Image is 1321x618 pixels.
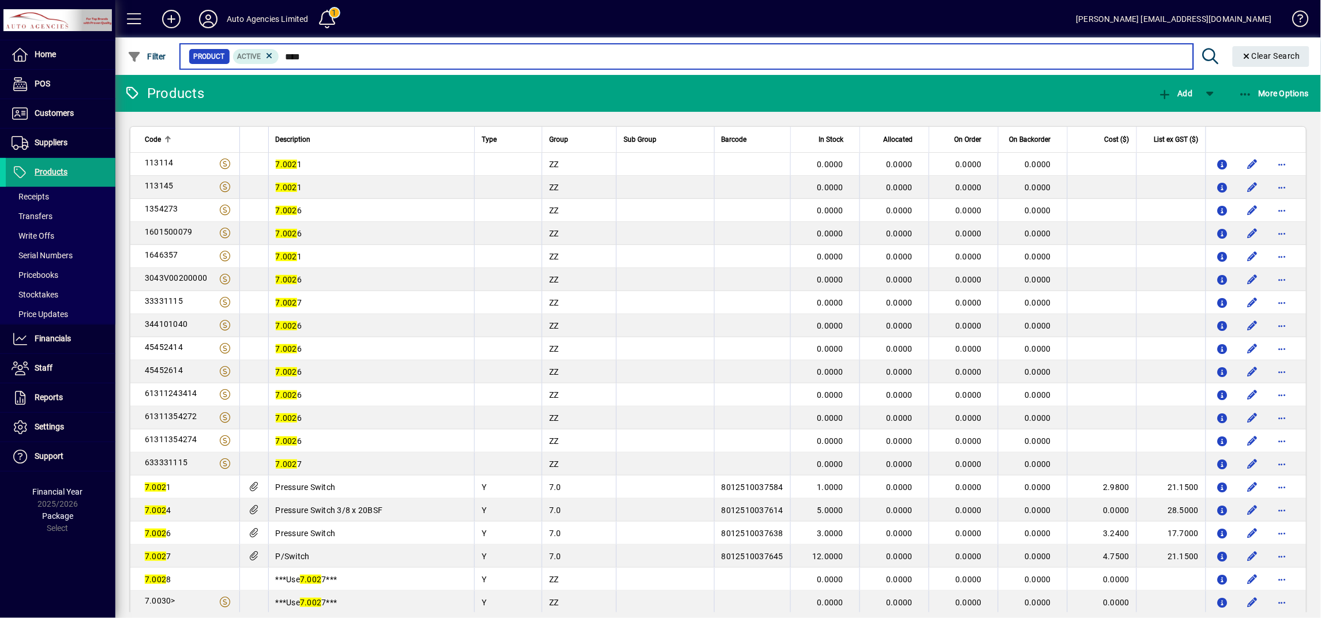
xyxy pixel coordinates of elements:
[276,252,302,261] span: 1
[549,298,559,307] span: ZZ
[1025,506,1052,515] span: 0.0000
[6,325,115,353] a: Financials
[1243,270,1262,289] button: Edit
[549,598,559,607] span: ZZ
[1154,133,1199,146] span: List ex GST ($)
[35,334,71,343] span: Financials
[819,133,843,146] span: In Stock
[276,321,302,330] span: 6
[549,552,561,561] span: 7.0
[817,344,844,353] span: 0.0000
[887,367,913,376] span: 0.0000
[956,183,982,192] span: 0.0000
[1273,340,1292,358] button: More options
[300,598,321,607] em: 7.002
[956,275,982,284] span: 0.0000
[145,133,232,146] div: Code
[887,413,913,423] span: 0.0000
[887,321,913,330] span: 0.0000
[1239,89,1309,98] span: More Options
[145,296,183,306] span: 33331115
[233,49,279,64] mat-chip: Activation Status: Active
[1243,224,1262,243] button: Edit
[276,367,297,376] em: 7.002
[1025,252,1052,261] span: 0.0000
[1025,575,1052,584] span: 0.0000
[145,552,171,561] span: 7
[956,436,982,446] span: 0.0000
[276,390,302,400] span: 6
[1273,270,1292,289] button: More options
[1243,593,1262,612] button: Edit
[145,342,183,352] span: 45452414
[549,229,559,238] span: ZZ
[817,436,844,446] span: 0.0000
[1273,432,1292,450] button: More options
[1136,545,1206,568] td: 21.1500
[887,183,913,192] span: 0.0000
[887,206,913,215] span: 0.0000
[1025,529,1052,538] span: 0.0000
[1009,133,1051,146] span: On Backorder
[549,506,561,515] span: 7.0
[1025,206,1052,215] span: 0.0000
[956,367,982,376] span: 0.0000
[887,529,913,538] span: 0.0000
[1243,155,1262,174] button: Edit
[145,273,207,282] span: 3043V00200000
[1105,133,1129,146] span: Cost ($)
[1273,593,1292,612] button: More options
[145,529,166,538] em: 7.002
[812,552,843,561] span: 12.0000
[1243,570,1262,589] button: Edit
[887,483,913,492] span: 0.0000
[549,206,559,215] span: ZZ
[817,529,844,538] span: 3.0000
[145,506,166,515] em: 7.002
[145,250,178,259] span: 1646357
[1136,499,1206,522] td: 28.5000
[1273,178,1292,197] button: More options
[887,575,913,584] span: 0.0000
[549,575,559,584] span: ZZ
[1273,524,1292,542] button: More options
[145,412,197,421] span: 61311354272
[817,183,844,192] span: 0.0000
[190,9,227,29] button: Profile
[125,46,169,67] button: Filter
[145,483,171,492] span: 1
[35,108,74,118] span: Customers
[722,506,783,515] span: 8012510037614
[12,231,54,240] span: Write Offs
[1067,591,1136,614] td: 0.0000
[956,390,982,400] span: 0.0000
[956,459,982,469] span: 0.0000
[1273,201,1292,220] button: More options
[1025,275,1052,284] span: 0.0000
[817,598,844,607] span: 0.0000
[1273,409,1292,427] button: More options
[145,435,197,444] span: 61311354274
[1067,522,1136,545] td: 3.2400
[482,552,486,561] span: Y
[956,298,982,307] span: 0.0000
[887,506,913,515] span: 0.0000
[276,506,383,515] span: Pressure Switch 3/8 x 20BSF
[956,575,982,584] span: 0.0000
[276,160,302,169] span: 1
[482,506,486,515] span: Y
[12,310,68,319] span: Price Updates
[276,344,297,353] em: 7.002
[6,99,115,128] a: Customers
[549,483,561,492] span: 7.0
[1025,229,1052,238] span: 0.0000
[276,390,297,400] em: 7.002
[549,133,609,146] div: Group
[956,483,982,492] span: 0.0000
[549,183,559,192] span: ZZ
[817,298,844,307] span: 0.0000
[1076,10,1272,28] div: [PERSON_NAME] [EMAIL_ADDRESS][DOMAIN_NAME]
[33,487,83,496] span: Financial Year
[482,529,486,538] span: Y
[145,575,171,584] span: 8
